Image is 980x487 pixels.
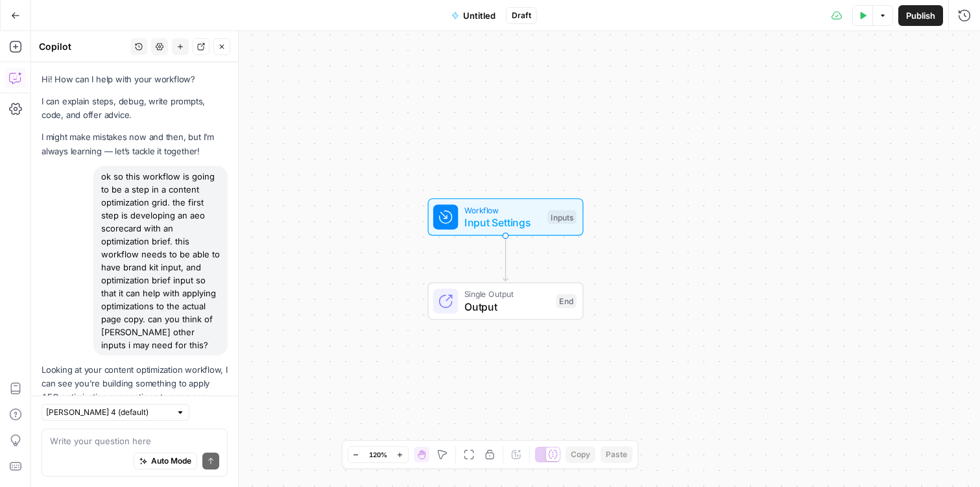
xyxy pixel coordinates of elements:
p: Hi! How can I help with your workflow? [42,73,228,86]
span: Output [464,299,550,315]
p: Looking at your content optimization workflow, I can see you're building something to apply AEO o... [42,363,228,445]
input: Claude Sonnet 4 (default) [46,406,171,419]
span: Untitled [463,9,496,22]
span: Draft [512,10,531,21]
g: Edge from start to end [503,236,508,281]
div: Inputs [547,210,576,224]
button: Paste [601,446,632,463]
p: I can explain steps, debug, write prompts, code, and offer advice. [42,95,228,122]
div: End [556,294,577,309]
span: Workflow [464,204,542,216]
div: Copilot [39,40,126,53]
div: Single OutputOutputEnd [385,283,627,320]
p: I might make mistakes now and then, but I’m always learning — let’s tackle it together! [42,130,228,158]
div: WorkflowInput SettingsInputs [385,198,627,236]
span: Single Output [464,288,550,300]
button: Auto Mode [134,453,197,469]
button: Publish [898,5,943,26]
button: Copy [566,446,595,463]
div: ok so this workflow is going to be a step in a content optimization grid. the first step is devel... [93,166,228,355]
span: 120% [369,449,387,460]
span: Paste [606,449,627,460]
span: Publish [906,9,935,22]
span: Input Settings [464,215,542,230]
button: Untitled [444,5,503,26]
span: Copy [571,449,590,460]
span: Auto Mode [151,455,191,467]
